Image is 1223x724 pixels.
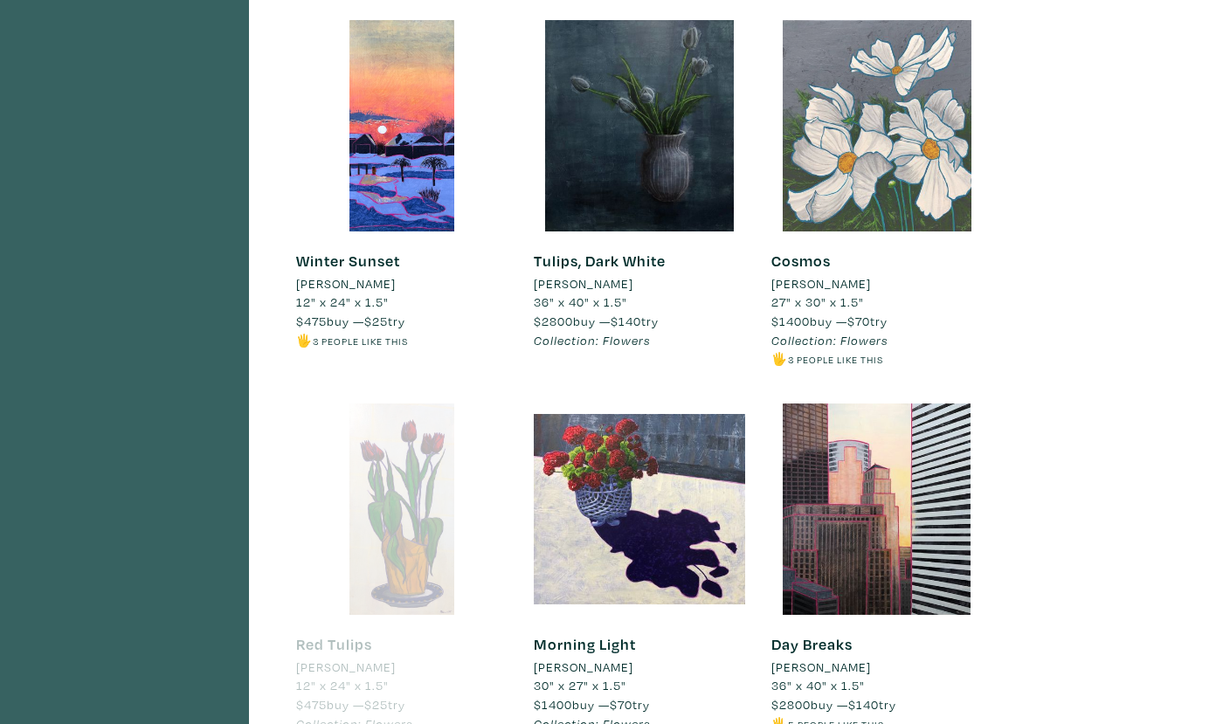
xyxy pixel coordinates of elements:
li: [PERSON_NAME] [296,274,396,293]
li: [PERSON_NAME] [771,658,871,677]
span: buy — try [296,696,405,713]
span: 12" x 24" x 1.5" [296,677,389,693]
span: buy — try [534,313,659,329]
small: 3 people like this [313,334,408,348]
span: buy — try [534,696,650,713]
a: [PERSON_NAME] [771,658,983,677]
span: 12" x 24" x 1.5" [296,293,389,310]
span: $475 [296,313,327,329]
a: [PERSON_NAME] [534,274,745,293]
span: $140 [611,313,641,329]
li: [PERSON_NAME] [534,274,633,293]
span: $2800 [771,696,811,713]
a: Morning Light [534,634,636,654]
li: [PERSON_NAME] [534,658,633,677]
li: 🖐️ [296,331,508,350]
em: Collection: Flowers [771,332,888,348]
span: $475 [296,696,327,713]
span: $140 [848,696,879,713]
span: 27" x 30" x 1.5" [771,293,864,310]
small: 3 people like this [788,353,883,366]
span: $70 [610,696,632,713]
li: [PERSON_NAME] [296,658,396,677]
a: Red Tulips [296,634,372,654]
span: $2800 [534,313,573,329]
a: [PERSON_NAME] [534,658,745,677]
span: 36" x 40" x 1.5" [771,677,865,693]
li: 🖐️ [771,349,983,369]
a: [PERSON_NAME] [296,658,508,677]
a: [PERSON_NAME] [296,274,508,293]
a: Winter Sunset [296,251,400,271]
a: [PERSON_NAME] [771,274,983,293]
span: 36" x 40" x 1.5" [534,293,627,310]
span: $25 [364,696,388,713]
span: buy — try [296,313,405,329]
span: $1400 [771,313,810,329]
span: buy — try [771,696,896,713]
span: buy — try [771,313,888,329]
li: [PERSON_NAME] [771,274,871,293]
span: $1400 [534,696,572,713]
span: $25 [364,313,388,329]
span: 30" x 27" x 1.5" [534,677,626,693]
span: $70 [847,313,870,329]
a: Day Breaks [771,634,853,654]
em: Collection: Flowers [534,332,651,348]
a: Cosmos [771,251,831,271]
a: Tulips, Dark White [534,251,666,271]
